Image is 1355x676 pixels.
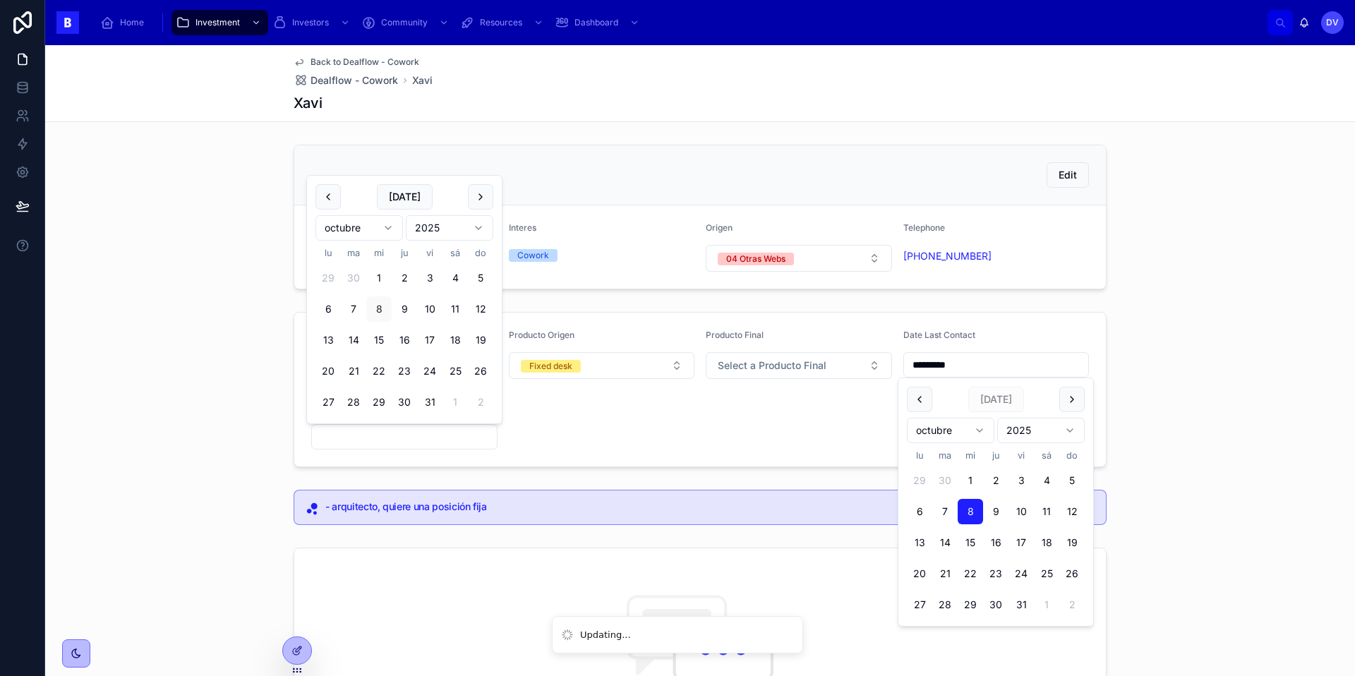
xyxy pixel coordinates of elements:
a: [PHONE_NUMBER] [903,249,992,263]
div: Updating... [580,628,631,642]
button: lunes, 20 de octubre de 2025 [315,358,341,384]
th: viernes [1008,449,1034,462]
div: Cowork [517,249,549,262]
button: jueves, 30 de octubre de 2025 [392,390,417,415]
span: Telephone [903,222,945,233]
button: sábado, 25 de octubre de 2025 [442,358,468,384]
button: Select Button [706,245,892,272]
button: miércoles, 1 de octubre de 2025 [366,265,392,291]
button: sábado, 25 de octubre de 2025 [1034,561,1059,586]
button: martes, 21 de octubre de 2025 [932,561,958,586]
button: domingo, 2 de noviembre de 2025 [468,390,493,415]
span: Dealflow - Cowork [311,73,398,87]
button: domingo, 12 de octubre de 2025 [468,296,493,322]
button: domingo, 26 de octubre de 2025 [468,358,493,384]
span: Community [381,17,428,28]
th: jueves [983,449,1008,462]
button: viernes, 24 de octubre de 2025 [417,358,442,384]
th: lunes [907,449,932,462]
button: sábado, 11 de octubre de 2025 [1034,499,1059,524]
button: viernes, 17 de octubre de 2025 [1008,530,1034,555]
button: jueves, 2 de octubre de 2025 [983,468,1008,493]
button: lunes, 6 de octubre de 2025 [315,296,341,322]
span: Select a Producto Final [718,358,826,373]
button: viernes, 31 de octubre de 2025 [1008,592,1034,617]
button: miércoles, 15 de octubre de 2025 [366,327,392,353]
span: Dashboard [574,17,618,28]
a: Home [96,10,154,35]
a: Investment [171,10,268,35]
h1: Xavi [294,93,323,113]
button: jueves, 23 de octubre de 2025 [392,358,417,384]
button: martes, 14 de octubre de 2025 [932,530,958,555]
button: viernes, 10 de octubre de 2025 [417,296,442,322]
a: Community [357,10,456,35]
button: jueves, 9 de octubre de 2025 [983,499,1008,524]
span: DV [1326,17,1339,28]
table: octubre 2025 [315,246,493,415]
span: Producto Origen [509,330,574,340]
button: jueves, 16 de octubre de 2025 [392,327,417,353]
button: domingo, 5 de octubre de 2025 [1059,468,1085,493]
button: martes, 30 de septiembre de 2025 [932,468,958,493]
button: viernes, 17 de octubre de 2025 [417,327,442,353]
button: domingo, 26 de octubre de 2025 [1059,561,1085,586]
button: viernes, 3 de octubre de 2025 [417,265,442,291]
button: viernes, 3 de octubre de 2025 [1008,468,1034,493]
a: Resources [456,10,550,35]
button: domingo, 2 de noviembre de 2025 [1059,592,1085,617]
button: miércoles, 22 de octubre de 2025 [958,561,983,586]
button: martes, 30 de septiembre de 2025 [341,265,366,291]
span: Home [120,17,144,28]
span: Origen [706,222,733,233]
button: lunes, 13 de octubre de 2025 [315,327,341,353]
button: martes, 28 de octubre de 2025 [341,390,366,415]
div: scrollable content [90,7,1267,38]
button: lunes, 6 de octubre de 2025 [907,499,932,524]
th: sábado [1034,449,1059,462]
a: Back to Dealflow - Cowork [294,56,419,68]
button: domingo, 19 de octubre de 2025 [468,327,493,353]
button: Unselect I_04_OTRAS_WEBS [718,251,794,265]
span: Investment [195,17,240,28]
button: sábado, 1 de noviembre de 2025 [1034,592,1059,617]
span: Edit [1059,168,1077,182]
th: domingo [468,246,493,260]
button: Select Button [509,352,695,379]
button: martes, 7 de octubre de 2025 [932,499,958,524]
span: Resources [480,17,522,28]
button: Select Button [706,352,892,379]
span: Producto Final [706,330,764,340]
button: sábado, 1 de noviembre de 2025 [442,390,468,415]
button: Edit [1047,162,1089,188]
button: viernes, 24 de octubre de 2025 [1008,561,1034,586]
button: domingo, 5 de octubre de 2025 [468,265,493,291]
span: Back to Dealflow - Cowork [311,56,419,68]
table: octubre 2025 [907,449,1085,617]
th: jueves [392,246,417,260]
button: miércoles, 29 de octubre de 2025 [958,592,983,617]
button: [DATE] [377,184,433,210]
button: sábado, 11 de octubre de 2025 [442,296,468,322]
a: Dealflow - Cowork [294,73,398,87]
button: lunes, 20 de octubre de 2025 [907,561,932,586]
th: martes [932,449,958,462]
button: jueves, 2 de octubre de 2025 [392,265,417,291]
button: lunes, 27 de octubre de 2025 [907,592,932,617]
button: jueves, 30 de octubre de 2025 [983,592,1008,617]
h5: - arquitecto, quiere una posición fija [325,502,1095,512]
button: sábado, 4 de octubre de 2025 [1034,468,1059,493]
button: martes, 28 de octubre de 2025 [932,592,958,617]
span: Interes [509,222,536,233]
th: miércoles [958,449,983,462]
a: Xavi [412,73,433,87]
button: lunes, 13 de octubre de 2025 [907,530,932,555]
button: martes, 21 de octubre de 2025 [341,358,366,384]
th: viernes [417,246,442,260]
button: domingo, 19 de octubre de 2025 [1059,530,1085,555]
button: martes, 14 de octubre de 2025 [341,327,366,353]
span: Investors [292,17,329,28]
button: martes, 7 de octubre de 2025 [341,296,366,322]
button: domingo, 12 de octubre de 2025 [1059,499,1085,524]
